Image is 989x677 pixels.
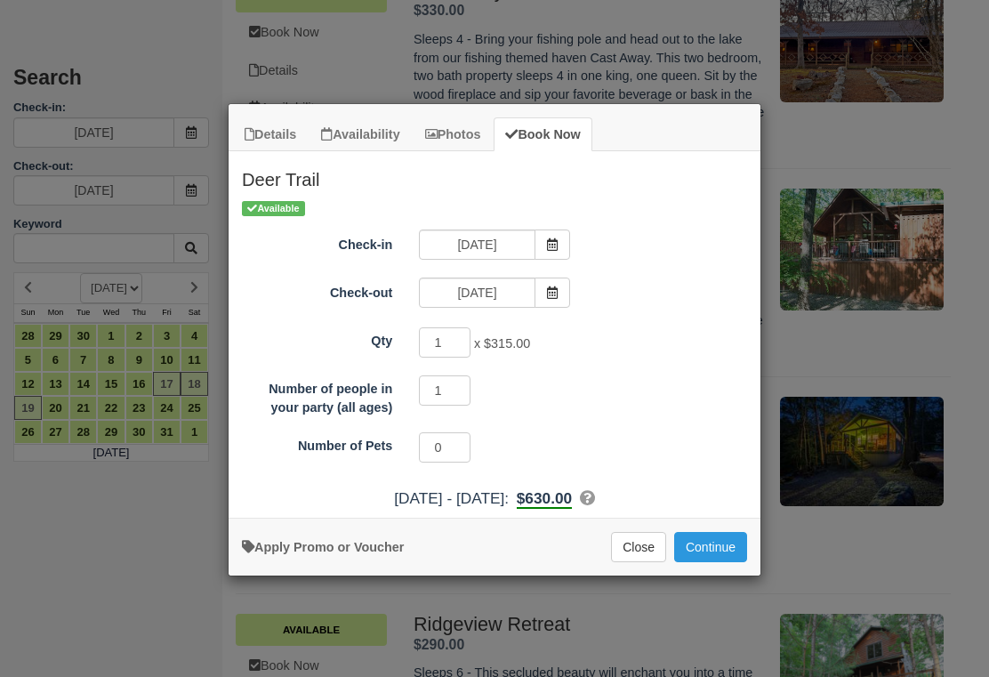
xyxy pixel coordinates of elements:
[229,230,406,254] label: Check-in
[229,488,760,510] div: :
[419,375,470,406] input: Number of people in your party (all ages)
[474,337,530,351] span: x $315.00
[419,327,470,358] input: Qty
[229,326,406,351] label: Qty
[310,117,411,152] a: Availability
[517,489,572,509] b: $630.00
[229,151,760,509] div: Item Modal
[419,432,470,463] input: Number of Pets
[229,431,406,455] label: Number of Pets
[674,532,747,562] button: Add to Booking
[394,489,504,507] span: [DATE] - [DATE]
[233,117,308,152] a: Details
[242,540,404,554] a: Apply Voucher
[242,201,305,216] span: Available
[494,117,591,152] a: Book Now
[611,532,666,562] button: Close
[229,278,406,302] label: Check-out
[229,151,760,197] h2: Deer Trail
[414,117,493,152] a: Photos
[229,374,406,416] label: Number of people in your party (all ages)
